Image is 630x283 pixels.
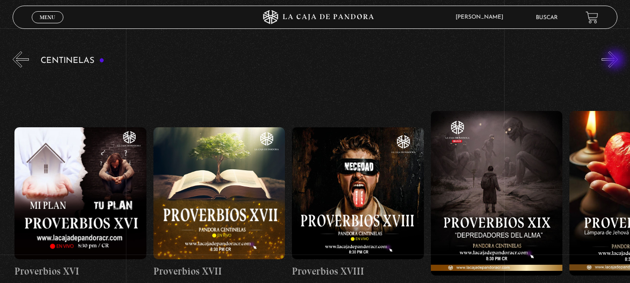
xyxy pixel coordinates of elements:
button: Next [602,51,618,68]
span: [PERSON_NAME] [451,14,512,20]
a: Buscar [536,15,558,21]
span: Menu [40,14,55,20]
button: Previous [13,51,29,68]
a: View your shopping cart [586,11,598,24]
h4: Proverbios XVI [14,264,146,279]
h4: Proverbios XVII [153,264,285,279]
span: Cerrar [36,22,58,29]
h3: Centinelas [41,56,104,65]
h4: Proverbios XVIII [292,264,424,279]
